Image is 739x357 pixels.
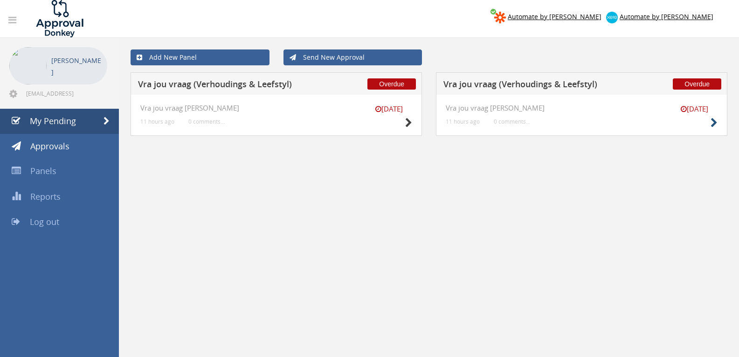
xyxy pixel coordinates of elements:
span: My Pending [30,115,76,126]
a: Add New Panel [131,49,269,65]
span: Automate by [PERSON_NAME] [508,12,601,21]
img: xero-logo.png [606,12,618,23]
span: Approvals [30,140,69,152]
p: [PERSON_NAME] [51,55,103,78]
span: Automate by [PERSON_NAME] [620,12,713,21]
a: Send New Approval [283,49,422,65]
span: Panels [30,165,56,176]
small: 0 comments... [188,118,225,125]
small: 0 comments... [494,118,530,125]
h4: Vra jou vraag [PERSON_NAME] [140,104,412,112]
small: 11 hours ago [140,118,174,125]
span: Reports [30,191,61,202]
span: Overdue [367,78,416,90]
small: [DATE] [671,104,718,114]
h5: Vra jou vraag (Verhoudings & Leefstyl) [443,80,637,91]
span: [EMAIL_ADDRESS][DOMAIN_NAME] [26,90,105,97]
h4: Vra jou vraag [PERSON_NAME] [446,104,718,112]
img: zapier-logomark.png [494,12,506,23]
span: Log out [30,216,59,227]
span: Overdue [673,78,721,90]
small: [DATE] [366,104,412,114]
small: 11 hours ago [446,118,480,125]
h5: Vra jou vraag (Verhoudings & Leefstyl) [138,80,332,91]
